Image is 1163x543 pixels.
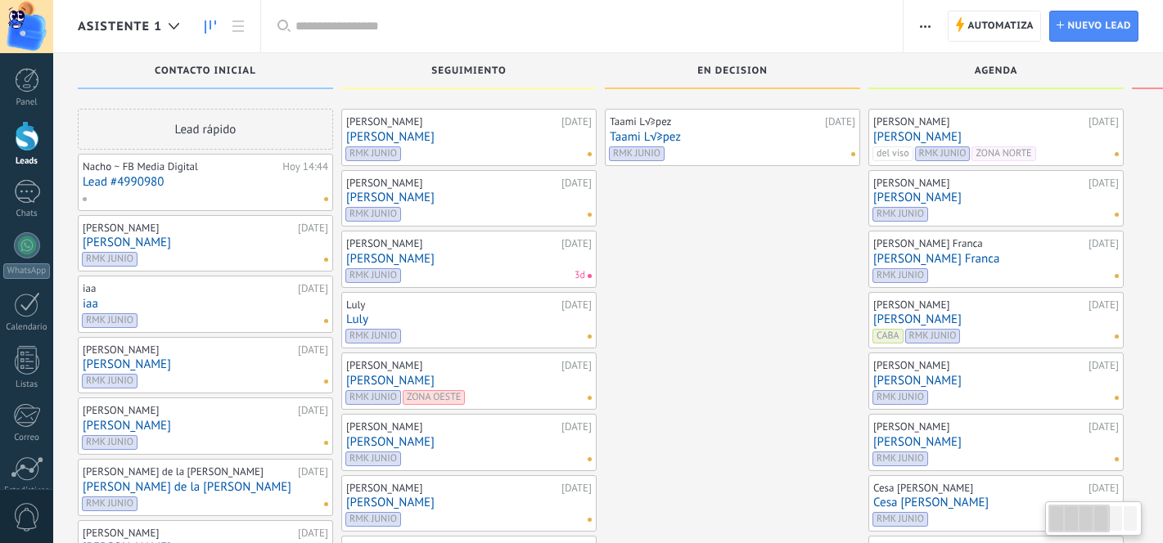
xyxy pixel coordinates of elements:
a: Luly [346,312,592,326]
div: Nacho ~ FB Media Digital [83,160,278,173]
div: [PERSON_NAME] [346,115,557,128]
div: En Decision [613,65,852,79]
div: [PERSON_NAME] [83,404,294,417]
span: No hay nada asignado [324,441,328,445]
span: No hay nada asignado [588,457,592,461]
span: Nuevo lead [1067,11,1131,41]
div: [DATE] [298,404,328,417]
span: RMK JUNIO [82,374,137,388]
div: [DATE] [1089,237,1119,250]
span: RMK JUNIO [82,313,137,328]
div: Chats [3,209,51,219]
a: Lead #4990980 [83,175,328,189]
span: No hay nada asignado [324,197,328,201]
a: [PERSON_NAME] [346,496,592,509]
span: Asistente 1 [78,19,162,34]
div: [PERSON_NAME] [346,482,557,495]
span: Tareas caducadas [588,274,592,278]
span: ZONA OESTE [403,390,465,405]
div: [DATE] [561,115,592,128]
span: No hay nada asignado [324,258,328,262]
span: del viso [872,146,913,161]
span: RMK JUNIO [345,207,401,222]
span: En Decision [697,65,768,77]
span: Agenda [975,65,1018,77]
span: No hay nada asignado [588,334,592,339]
span: RMK JUNIO [345,451,401,466]
span: No hay nada asignado [588,396,592,400]
div: [PERSON_NAME] [346,420,557,433]
div: [DATE] [561,482,592,495]
span: RMK JUNIO [872,512,928,527]
a: [PERSON_NAME] [873,191,1119,204]
span: RMK JUNIO [345,329,401,343]
div: [PERSON_NAME] [83,527,294,540]
div: Seguimiento [349,65,588,79]
a: [PERSON_NAME] [346,374,592,388]
div: [DATE] [1089,420,1119,433]
div: [DATE] [561,298,592,312]
span: No hay nada asignado [588,518,592,522]
span: No hay nada asignado [588,152,592,156]
div: [DATE] [561,359,592,372]
div: Panel [3,97,51,108]
span: RMK JUNIO [345,268,401,283]
span: No hay nada asignado [1115,213,1119,217]
span: No hay nada asignado [1115,152,1119,156]
div: [DATE] [298,282,328,295]
a: [PERSON_NAME] Franca [873,252,1119,266]
span: No hay nada asignado [1115,334,1119,339]
span: RMK JUNIO [345,146,401,161]
div: [DATE] [1089,359,1119,372]
span: RMK JUNIO [872,268,928,283]
div: [DATE] [1089,298,1119,312]
a: [PERSON_NAME] [873,374,1119,388]
span: CABA [872,329,904,343]
div: Lead rápido [78,109,333,150]
div: [PERSON_NAME] [873,115,1084,128]
div: [PERSON_NAME] [346,177,557,190]
span: No hay nada asignado [588,213,592,217]
span: No hay nada asignado [324,502,328,506]
div: [DATE] [561,237,592,250]
span: No hay nada asignado [324,379,328,384]
span: RMK JUNIO [345,512,401,527]
div: [DATE] [561,420,592,433]
a: [PERSON_NAME] [873,312,1119,326]
div: Contacto inicial [86,65,325,79]
div: [DATE] [298,527,328,540]
div: Calendario [3,322,51,333]
div: [PERSON_NAME] [873,177,1084,190]
span: RMK JUNIO [345,390,401,405]
div: [DATE] [1089,482,1119,495]
div: Luly [346,298,557,312]
a: Nuevo lead [1049,11,1138,42]
span: Automatiza [967,11,1034,41]
a: [PERSON_NAME] [83,419,328,433]
div: [PERSON_NAME] [346,237,557,250]
div: iaa [83,282,294,295]
a: Automatiza [948,11,1041,42]
a: [PERSON_NAME] [346,252,592,266]
span: RMK JUNIO [82,496,137,511]
a: [PERSON_NAME] [873,130,1119,144]
div: [PERSON_NAME] [873,359,1084,372]
span: RMK JUNIO [82,252,137,267]
div: Listas [3,379,51,390]
span: Seguimiento [431,65,506,77]
div: WhatsApp [3,263,50,279]
div: Agenda [877,65,1116,79]
div: [DATE] [1089,177,1119,190]
div: [PERSON_NAME] [83,343,294,357]
div: [DATE] [1089,115,1119,128]
a: [PERSON_NAME] [83,357,328,371]
div: [PERSON_NAME] Franca [873,237,1084,250]
span: RMK JUNIO [82,435,137,450]
div: [DATE] [298,465,328,478]
span: No hay nada asignado [1115,396,1119,400]
span: No hay nada asignado [1115,274,1119,278]
span: RMK JUNIO [609,146,665,161]
span: 3d [575,268,585,283]
div: [DATE] [298,343,328,357]
div: Cesa [PERSON_NAME] [873,482,1084,495]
